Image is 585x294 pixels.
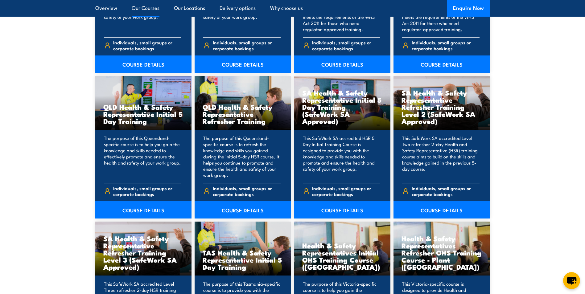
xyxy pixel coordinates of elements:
h3: Health & Safety Representatives Initial OHS Training Course ([GEOGRAPHIC_DATA]) [302,242,383,270]
span: Individuals, small groups or corporate bookings [113,39,181,51]
h3: SA Health & Safety Representative Initial 5 Day Training (SafeWork SA Approved) [302,89,383,125]
h3: SA Health & Safety Representative Refresher Training Level 3 (SafeWork SA Approved) [103,235,184,270]
span: Individuals, small groups or corporate bookings [213,39,281,51]
p: The purpose of this Queensland-specific course is to refresh the knowledge and skills you gained ... [203,135,281,178]
a: COURSE DETAILS [393,201,490,218]
a: COURSE DETAILS [393,55,490,73]
a: COURSE DETAILS [195,201,291,218]
a: COURSE DETAILS [95,201,192,218]
p: The purpose of this Queensland-specific course is to help you gain the knowledge and skills neede... [104,135,181,178]
span: Individuals, small groups or corporate bookings [113,185,181,197]
h3: SA Health & Safety Representative Refresher Training Level 2 (SafeWork SA Approved) [402,89,482,125]
span: Individuals, small groups or corporate bookings [412,39,480,51]
p: This SafeWork SA accredited HSR 5 Day Initial Training Course is designed to provide you with the... [303,135,380,178]
span: Individuals, small groups or corporate bookings [312,39,380,51]
h3: QLD Health & Safety Representative Initial 5 Day Training [103,103,184,125]
h3: TAS Health & Safety Representative Initial 5 Day Training [203,249,283,270]
span: Individuals, small groups or corporate bookings [412,185,480,197]
p: This SafeWork SA accredited Level Two refresher 2-day Health and Safety Representative (HSR) trai... [402,135,480,178]
a: COURSE DETAILS [294,55,391,73]
a: COURSE DETAILS [95,55,192,73]
button: chat-button [563,272,580,289]
a: COURSE DETAILS [294,201,391,218]
h3: QLD Health & Safety Representative Refresher Training [203,103,283,125]
a: COURSE DETAILS [195,55,291,73]
span: Individuals, small groups or corporate bookings [213,185,281,197]
span: Individuals, small groups or corporate bookings [312,185,380,197]
h3: Health & Safety Representatives Refresher OHS Training Course - Plant ([GEOGRAPHIC_DATA]) [402,235,482,270]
